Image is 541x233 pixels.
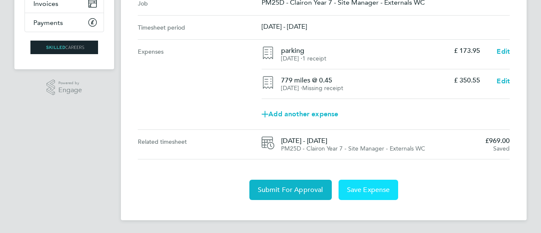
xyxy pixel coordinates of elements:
span: Edit [497,77,510,85]
span: Save Expense [347,186,390,194]
a: Powered byEngage [46,79,82,96]
a: Payments [25,13,104,32]
div: Related timesheet [138,137,262,152]
span: [DATE] ⋅ [281,55,302,62]
span: Submit For Approval [258,186,323,194]
h4: 779 miles @ 0.45 [281,76,447,85]
div: Expenses [138,40,262,129]
button: Submit For Approval [249,180,332,200]
p: [DATE] - [DATE] [262,22,510,30]
span: Edit [497,47,510,55]
a: [DATE] - [DATE]PM25D - Clairon Year 7 - Site Manager - Externals WC£969.00Saved [262,137,510,152]
div: Timesheet period [138,22,262,33]
a: Go to home page [25,41,104,54]
span: Add another expense [262,111,338,118]
span: PM25D - Clairon Year 7 - Site Manager - Externals WC [281,145,425,152]
span: Engage [58,87,82,94]
p: £ 173.95 [454,47,480,55]
p: £ 350.55 [454,76,480,85]
span: Saved [493,145,510,152]
a: Edit [497,76,510,86]
span: Powered by [58,79,82,87]
a: Add another expense [262,106,510,123]
span: 1 receipt [302,55,326,62]
button: Save Expense [339,180,399,200]
h4: parking [281,47,447,55]
img: skilledcareers-logo-retina.png [30,41,98,54]
span: [DATE] ⋅ [281,85,302,92]
span: Missing receipt [302,85,343,92]
span: [DATE] - [DATE] [281,137,478,145]
span: Payments [33,19,63,27]
a: Edit [497,47,510,57]
span: £969.00 [485,137,510,145]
